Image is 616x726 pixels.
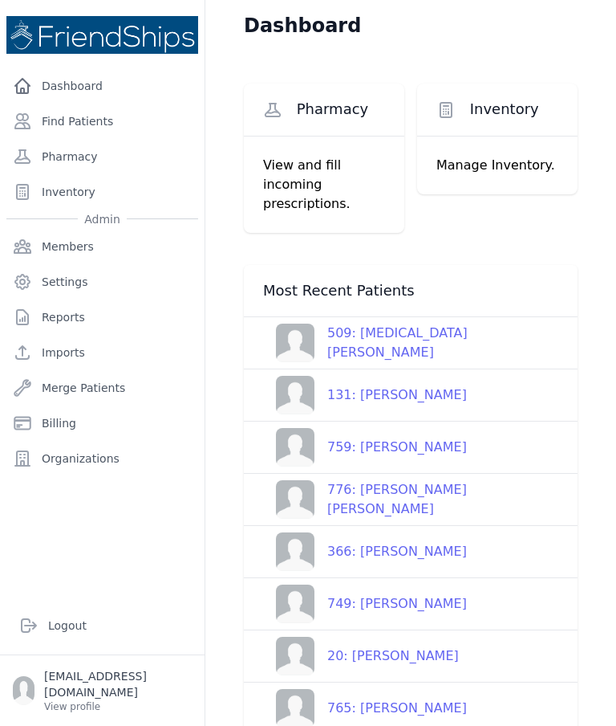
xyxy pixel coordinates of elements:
[244,13,361,39] h1: Dashboard
[6,176,198,208] a: Inventory
[244,84,404,233] a: Pharmacy View and fill incoming prescriptions.
[263,480,571,519] a: 776: [PERSON_NAME] [PERSON_NAME]
[276,532,314,571] img: person-242608b1a05df3501eefc295dc1bc67a.jpg
[314,385,467,405] div: 131: [PERSON_NAME]
[263,532,467,571] a: 366: [PERSON_NAME]
[6,141,198,173] a: Pharmacy
[263,428,467,467] a: 759: [PERSON_NAME]
[6,105,198,137] a: Find Patients
[276,428,314,467] img: person-242608b1a05df3501eefc295dc1bc67a.jpg
[44,700,192,713] p: View profile
[314,646,459,666] div: 20: [PERSON_NAME]
[6,70,198,102] a: Dashboard
[13,610,192,642] a: Logout
[44,668,192,700] p: [EMAIL_ADDRESS][DOMAIN_NAME]
[314,594,467,614] div: 749: [PERSON_NAME]
[263,585,467,623] a: 749: [PERSON_NAME]
[6,230,198,263] a: Members
[314,324,571,362] div: 509: [MEDICAL_DATA][PERSON_NAME]
[263,324,571,362] a: 509: [MEDICAL_DATA][PERSON_NAME]
[314,699,467,718] div: 765: [PERSON_NAME]
[417,84,577,233] a: Inventory Manage Inventory.
[470,100,539,119] span: Inventory
[6,16,198,54] img: Medical Missions EMR
[6,301,198,333] a: Reports
[276,637,314,675] img: person-242608b1a05df3501eefc295dc1bc67a.jpg
[314,438,467,457] div: 759: [PERSON_NAME]
[263,281,415,300] span: Most Recent Patients
[13,668,192,713] a: [EMAIL_ADDRESS][DOMAIN_NAME] View profile
[6,336,198,369] a: Imports
[263,156,385,214] p: View and fill incoming prescriptions.
[314,542,467,561] div: 366: [PERSON_NAME]
[276,585,314,623] img: person-242608b1a05df3501eefc295dc1bc67a.jpg
[276,480,314,519] img: person-242608b1a05df3501eefc295dc1bc67a.jpg
[78,211,127,227] span: Admin
[6,372,198,404] a: Merge Patients
[314,480,571,519] div: 776: [PERSON_NAME] [PERSON_NAME]
[436,156,558,175] p: Manage Inventory.
[263,637,459,675] a: 20: [PERSON_NAME]
[6,407,198,439] a: Billing
[6,443,198,475] a: Organizations
[263,376,467,414] a: 131: [PERSON_NAME]
[276,324,314,362] img: person-242608b1a05df3501eefc295dc1bc67a.jpg
[297,100,369,119] span: Pharmacy
[6,266,198,298] a: Settings
[276,376,314,414] img: person-242608b1a05df3501eefc295dc1bc67a.jpg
